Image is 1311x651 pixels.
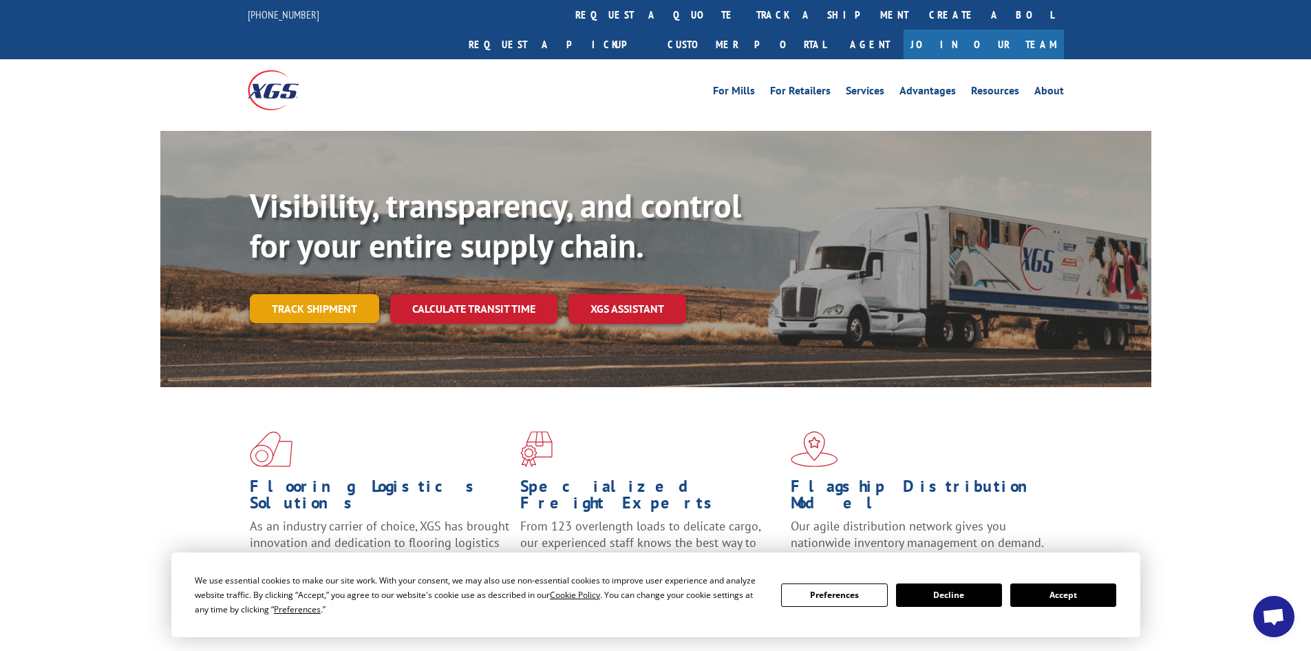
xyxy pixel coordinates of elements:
a: Services [846,85,884,101]
div: Cookie Consent Prompt [171,552,1140,637]
span: Cookie Policy [550,589,600,601]
img: xgs-icon-focused-on-flooring-red [520,431,553,467]
a: Track shipment [250,294,379,323]
a: Join Our Team [904,30,1064,59]
a: For Retailers [770,85,831,101]
h1: Flooring Logistics Solutions [250,478,510,518]
a: For Mills [713,85,755,101]
span: Our agile distribution network gives you nationwide inventory management on demand. [791,518,1044,550]
button: Accept [1010,583,1116,607]
span: As an industry carrier of choice, XGS has brought innovation and dedication to flooring logistics... [250,518,509,567]
button: Decline [896,583,1002,607]
div: We use essential cookies to make our site work. With your consent, we may also use non-essential ... [195,573,765,617]
div: Open chat [1253,596,1294,637]
a: Agent [836,30,904,59]
a: [PHONE_NUMBER] [248,8,319,21]
img: xgs-icon-flagship-distribution-model-red [791,431,838,467]
b: Visibility, transparency, and control for your entire supply chain. [250,184,741,267]
a: Customer Portal [657,30,836,59]
a: Request a pickup [458,30,657,59]
h1: Flagship Distribution Model [791,478,1051,518]
img: xgs-icon-total-supply-chain-intelligence-red [250,431,292,467]
a: XGS ASSISTANT [568,294,686,324]
span: Preferences [274,603,321,615]
a: Advantages [899,85,956,101]
a: Calculate transit time [390,294,557,324]
a: About [1034,85,1064,101]
button: Preferences [781,583,887,607]
h1: Specialized Freight Experts [520,478,780,518]
p: From 123 overlength loads to delicate cargo, our experienced staff knows the best way to move you... [520,518,780,579]
a: Resources [971,85,1019,101]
